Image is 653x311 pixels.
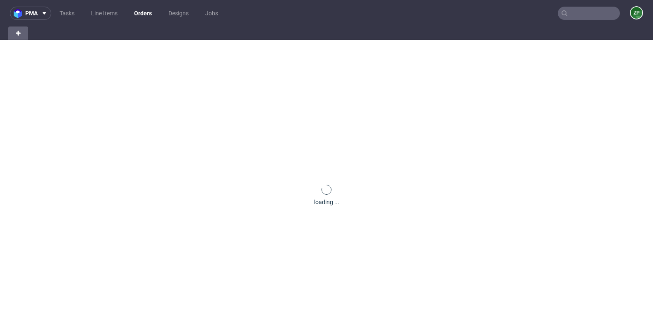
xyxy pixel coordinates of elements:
span: pma [25,10,38,16]
img: logo [14,9,25,18]
a: Line Items [86,7,122,20]
a: Jobs [200,7,223,20]
button: pma [10,7,51,20]
a: Orders [129,7,157,20]
a: Designs [163,7,194,20]
figcaption: ZP [631,7,642,19]
div: loading ... [314,198,339,206]
a: Tasks [55,7,79,20]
